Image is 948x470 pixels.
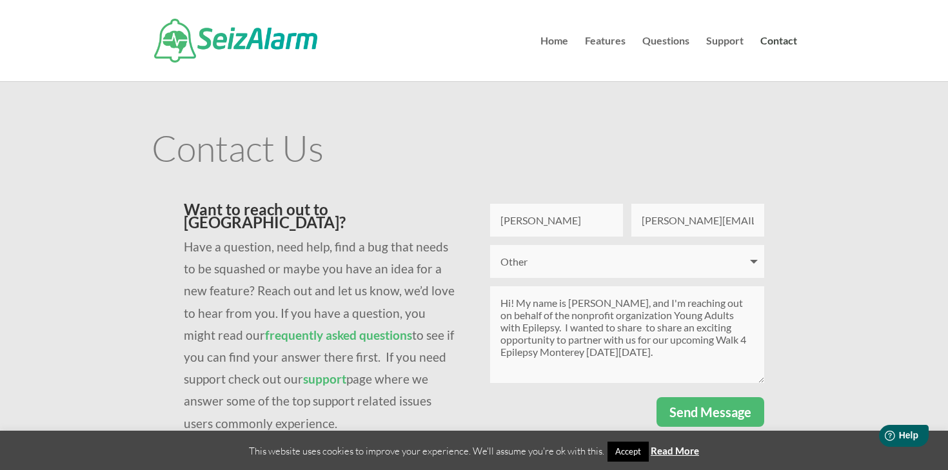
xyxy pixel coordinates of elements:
[303,371,346,386] a: support
[490,204,623,237] input: Name
[657,397,764,427] button: Send Message
[651,445,699,456] a: Read More
[184,200,346,231] span: Want to reach out to [GEOGRAPHIC_DATA]?
[642,36,689,81] a: Questions
[249,445,699,457] span: This website uses cookies to improve your experience. We'll assume you're ok with this.
[631,204,764,237] input: Email Address
[154,19,317,63] img: SeizAlarm
[607,442,649,462] a: Accept
[184,236,459,435] p: Have a question, need help, find a bug that needs to be squashed or maybe you have an idea for a ...
[760,36,797,81] a: Contact
[152,130,797,172] h1: Contact Us
[265,328,412,342] a: frequently asked questions
[585,36,626,81] a: Features
[540,36,568,81] a: Home
[706,36,744,81] a: Support
[833,420,934,456] iframe: Help widget launcher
